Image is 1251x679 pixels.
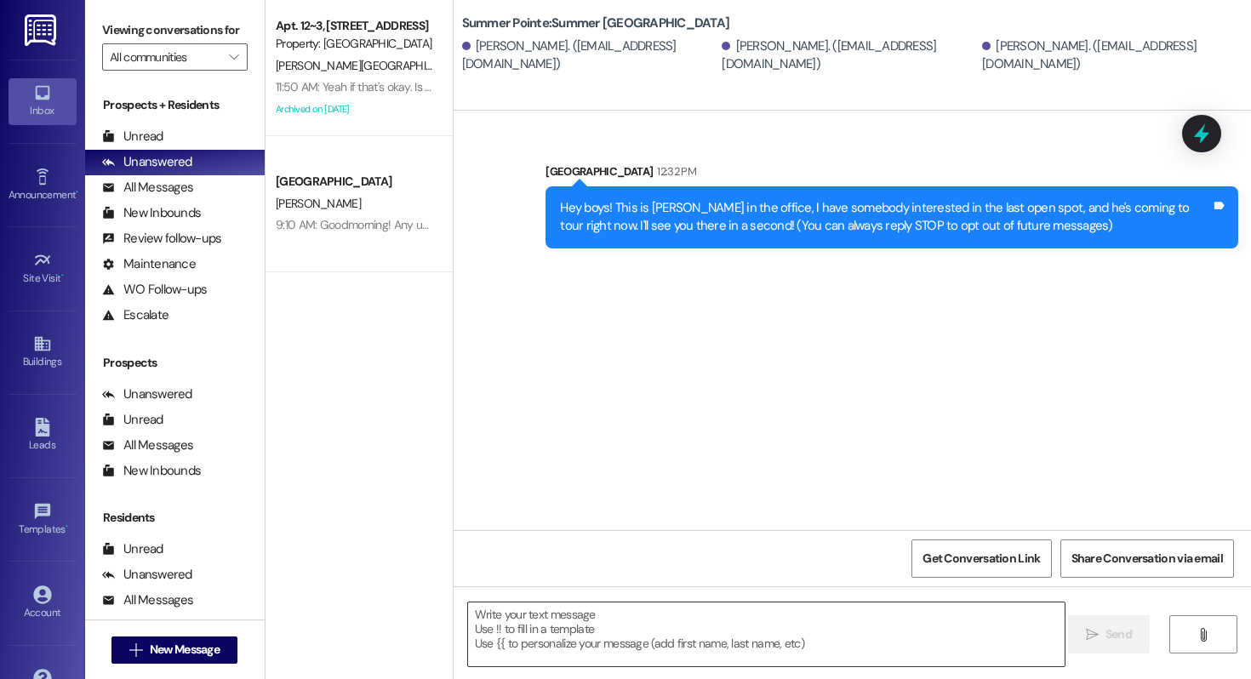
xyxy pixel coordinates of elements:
[276,196,361,211] span: [PERSON_NAME]
[102,462,201,480] div: New Inbounds
[274,99,435,120] div: Archived on [DATE]
[276,35,433,53] div: Property: [GEOGRAPHIC_DATA]
[102,204,201,222] div: New Inbounds
[85,354,265,372] div: Prospects
[102,411,163,429] div: Unread
[276,58,469,73] span: [PERSON_NAME][GEOGRAPHIC_DATA]
[9,329,77,375] a: Buildings
[1197,628,1209,642] i: 
[9,497,77,543] a: Templates •
[982,37,1238,74] div: [PERSON_NAME]. ([EMAIL_ADDRESS][DOMAIN_NAME])
[102,179,193,197] div: All Messages
[25,14,60,46] img: ResiDesk Logo
[102,153,192,171] div: Unanswered
[102,230,221,248] div: Review follow-ups
[102,255,196,273] div: Maintenance
[76,186,78,198] span: •
[102,617,174,635] div: Unknown
[462,37,718,74] div: [PERSON_NAME]. ([EMAIL_ADDRESS][DOMAIN_NAME])
[276,17,433,35] div: Apt. 12~3, [STREET_ADDRESS]
[85,509,265,527] div: Residents
[102,281,207,299] div: WO Follow-ups
[150,641,220,659] span: New Message
[911,539,1051,578] button: Get Conversation Link
[560,199,1211,236] div: Hey boys! This is [PERSON_NAME] in the office, I have somebody interested in the last open spot, ...
[923,550,1040,568] span: Get Conversation Link
[61,270,64,282] span: •
[102,17,248,43] label: Viewing conversations for
[102,385,192,403] div: Unanswered
[9,413,77,459] a: Leads
[102,540,163,558] div: Unread
[102,566,192,584] div: Unanswered
[9,246,77,292] a: Site Visit •
[85,96,265,114] div: Prospects + Residents
[1068,615,1151,653] button: Send
[9,580,77,626] a: Account
[653,163,696,180] div: 12:32 PM
[229,50,238,64] i: 
[722,37,978,74] div: [PERSON_NAME]. ([EMAIL_ADDRESS][DOMAIN_NAME])
[1071,550,1223,568] span: Share Conversation via email
[276,173,433,191] div: [GEOGRAPHIC_DATA]
[129,643,142,657] i: 
[462,14,730,32] b: Summer Pointe: Summer [GEOGRAPHIC_DATA]
[276,217,524,232] div: 9:10 AM: Goodmorning! Any updates on that WiFi?
[102,436,193,454] div: All Messages
[1060,539,1234,578] button: Share Conversation via email
[102,306,169,324] div: Escalate
[9,78,77,124] a: Inbox
[546,163,1238,186] div: [GEOGRAPHIC_DATA]
[66,521,68,533] span: •
[1105,625,1132,643] span: Send
[111,636,237,664] button: New Message
[102,591,193,609] div: All Messages
[276,79,1190,94] div: 11:50 AM: Yeah if that's okay. Is there anything else I need to do? [PERSON_NAME] told me that be...
[102,128,163,145] div: Unread
[110,43,220,71] input: All communities
[1086,628,1099,642] i: 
